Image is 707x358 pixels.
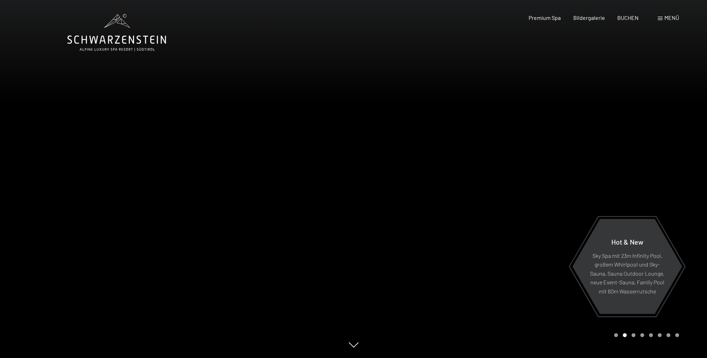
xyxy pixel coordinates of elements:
a: Hot & New Sky Spa mit 23m Infinity Pool, großem Whirlpool und Sky-Sauna, Sauna Outdoor Lounge, ne... [572,218,683,314]
p: Sky Spa mit 23m Infinity Pool, großem Whirlpool und Sky-Sauna, Sauna Outdoor Lounge, neue Event-S... [589,251,665,296]
div: Carousel Page 6 [658,333,662,337]
div: Carousel Page 5 [649,333,653,337]
div: Carousel Page 3 [632,333,635,337]
a: Premium Spa [529,14,561,21]
span: Menü [664,14,679,21]
a: BUCHEN [617,14,639,21]
div: Carousel Page 7 [667,333,670,337]
div: Carousel Page 1 [614,333,618,337]
div: Carousel Page 4 [640,333,644,337]
div: Carousel Page 2 (Current Slide) [623,333,627,337]
a: Bildergalerie [573,14,605,21]
div: Carousel Page 8 [675,333,679,337]
div: Carousel Pagination [612,333,679,337]
span: Hot & New [611,237,643,246]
